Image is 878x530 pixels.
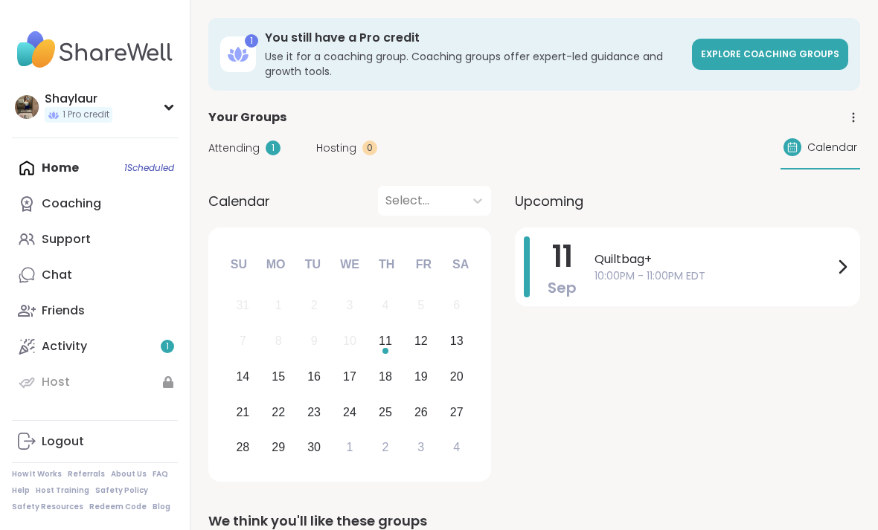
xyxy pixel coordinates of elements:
[379,402,392,422] div: 25
[227,396,259,428] div: Choose Sunday, September 21st, 2025
[450,366,464,387] div: 20
[15,95,39,119] img: Shaylaur
[414,366,428,387] div: 19
[414,402,428,422] div: 26
[370,289,402,321] div: Not available Thursday, September 4th, 2025
[227,325,259,357] div: Not available Sunday, September 7th, 2025
[548,277,577,298] span: Sep
[45,91,112,107] div: Shaylaur
[440,289,472,321] div: Not available Saturday, September 6th, 2025
[95,485,148,496] a: Safety Policy
[334,396,366,428] div: Choose Wednesday, September 24th, 2025
[12,186,178,222] a: Coaching
[343,366,356,387] div: 17
[42,195,101,212] div: Coaching
[807,140,857,155] span: Calendar
[414,331,428,351] div: 12
[440,325,472,357] div: Choose Saturday, September 13th, 2025
[12,485,30,496] a: Help
[265,30,683,46] h3: You still have a Pro credit
[298,325,330,357] div: Not available Tuesday, September 9th, 2025
[227,432,259,464] div: Choose Sunday, September 28th, 2025
[405,361,437,392] div: Choose Friday, September 19th, 2025
[371,248,403,280] div: Th
[153,502,170,512] a: Blog
[42,338,87,355] div: Activity
[440,361,472,392] div: Choose Saturday, September 20th, 2025
[265,49,683,79] h3: Use it for a coaching group. Coaching groups offer expert-led guidance and growth tools.
[382,437,388,457] div: 2
[692,39,848,70] a: Explore Coaching Groups
[272,366,285,387] div: 15
[42,231,91,248] div: Support
[12,329,178,364] a: Activity1
[333,248,366,280] div: We
[298,361,330,392] div: Choose Tuesday, September 16th, 2025
[362,140,377,155] div: 0
[334,325,366,357] div: Not available Wednesday, September 10th, 2025
[163,196,175,208] iframe: Spotlight
[12,364,178,400] a: Host
[36,485,89,496] a: Host Training
[236,295,249,315] div: 31
[236,366,249,387] div: 14
[405,325,437,357] div: Choose Friday, September 12th, 2025
[42,303,85,319] div: Friends
[236,437,249,457] div: 28
[263,325,295,357] div: Not available Monday, September 8th, 2025
[595,251,833,268] span: Quiltbag+
[12,257,178,293] a: Chat
[42,374,70,390] div: Host
[343,331,356,351] div: 10
[316,140,356,156] span: Hosting
[63,109,109,121] span: 1 Pro credit
[263,432,295,464] div: Choose Monday, September 29th, 2025
[236,402,249,422] div: 21
[227,361,259,392] div: Choose Sunday, September 14th, 2025
[208,191,270,211] span: Calendar
[370,361,402,392] div: Choose Thursday, September 18th, 2025
[334,289,366,321] div: Not available Wednesday, September 3rd, 2025
[440,432,472,464] div: Choose Saturday, October 4th, 2025
[272,402,285,422] div: 22
[453,295,460,315] div: 6
[275,331,282,351] div: 8
[405,432,437,464] div: Choose Friday, October 3rd, 2025
[263,289,295,321] div: Not available Monday, September 1st, 2025
[307,437,321,457] div: 30
[222,248,255,280] div: Su
[370,325,402,357] div: Choose Thursday, September 11th, 2025
[12,24,178,76] img: ShareWell Nav Logo
[296,248,329,280] div: Tu
[12,502,83,512] a: Safety Resources
[68,469,105,479] a: Referrals
[552,236,573,277] span: 11
[311,295,318,315] div: 2
[272,437,285,457] div: 29
[382,295,388,315] div: 4
[298,289,330,321] div: Not available Tuesday, September 2nd, 2025
[417,295,424,315] div: 5
[334,432,366,464] div: Choose Wednesday, October 1st, 2025
[208,140,260,156] span: Attending
[225,288,474,465] div: month 2025-09
[450,402,464,422] div: 27
[307,366,321,387] div: 16
[208,109,286,126] span: Your Groups
[595,268,833,284] span: 10:00PM - 11:00PM EDT
[12,222,178,257] a: Support
[259,248,292,280] div: Mo
[263,396,295,428] div: Choose Monday, September 22nd, 2025
[153,469,168,479] a: FAQ
[701,48,839,60] span: Explore Coaching Groups
[370,432,402,464] div: Choose Thursday, October 2nd, 2025
[334,361,366,392] div: Choose Wednesday, September 17th, 2025
[379,366,392,387] div: 18
[266,140,281,155] div: 1
[347,437,353,457] div: 1
[166,340,169,353] span: 1
[42,433,84,450] div: Logout
[453,437,460,457] div: 4
[343,402,356,422] div: 24
[311,331,318,351] div: 9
